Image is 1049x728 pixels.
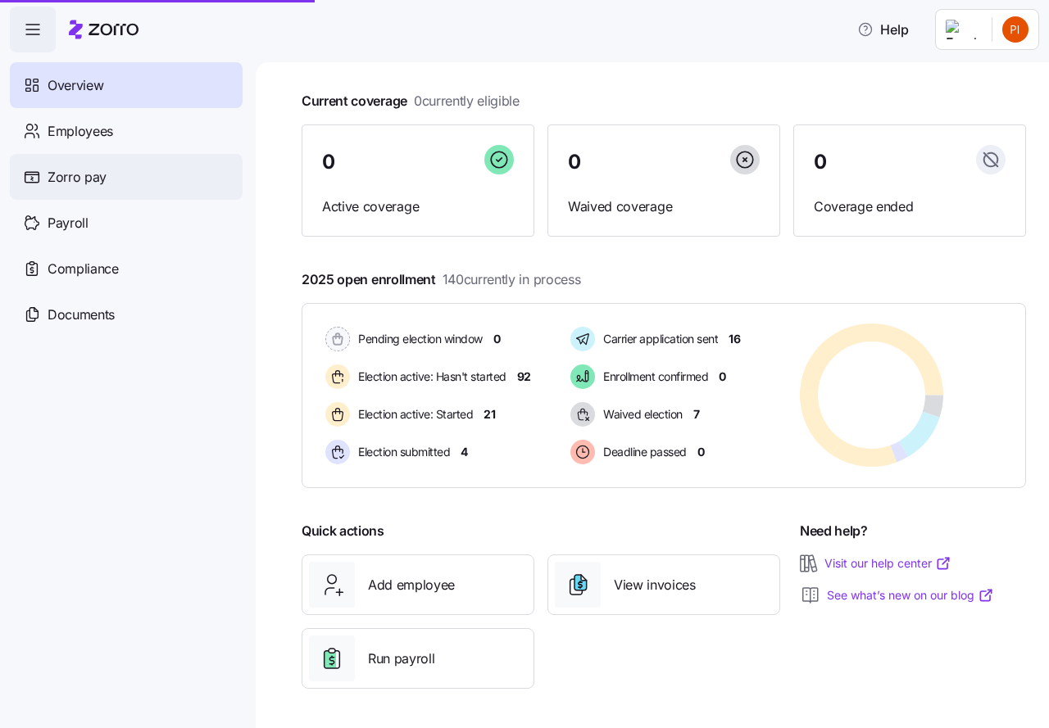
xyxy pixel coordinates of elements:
img: Employer logo [946,20,979,39]
span: Add employee [368,575,455,595]
span: 92 [517,369,531,385]
a: Zorro pay [10,154,243,200]
span: 0 [493,331,501,347]
span: 4 [461,444,468,460]
span: Employees [48,121,113,142]
span: 0 [719,369,726,385]
span: 21 [484,406,495,423]
span: Pending election window [353,331,483,347]
span: 0 [322,152,335,172]
span: Documents [48,305,115,325]
span: 0 [568,152,581,172]
a: Visit our help center [824,555,951,572]
span: Waived coverage [568,197,760,217]
span: 2025 open enrollment [302,269,580,290]
span: Enrollment confirmed [598,369,708,385]
span: View invoices [614,575,696,595]
span: 0 [697,444,705,460]
span: Run payroll [368,649,434,669]
span: 16 [729,331,740,347]
span: 0 [814,152,827,172]
span: Zorro pay [48,167,107,188]
span: Coverage ended [814,197,1006,217]
span: 140 currently in process [443,269,581,290]
a: Compliance [10,246,243,292]
a: Overview [10,62,243,108]
span: Election active: Started [353,406,473,423]
a: Documents [10,292,243,337]
span: 7 [693,406,700,423]
a: See what’s new on our blog [827,587,994,604]
span: Deadline passed [598,444,687,460]
span: Active coverage [322,197,514,217]
a: Employees [10,108,243,154]
span: Need help? [800,521,868,541]
span: Election active: Hasn't started [353,369,506,385]
span: Payroll [48,213,89,233]
a: Payroll [10,200,243,246]
span: Carrier application sent [598,331,718,347]
span: Overview [48,75,103,96]
span: Compliance [48,259,119,279]
span: Current coverage [302,91,520,111]
span: Help [857,20,909,39]
span: Waived election [598,406,683,423]
span: 0 currently eligible [414,91,520,111]
img: 24d6825ccf4887a4818050cadfd93e6d [1002,16,1029,43]
span: Quick actions [302,521,384,541]
span: Election submitted [353,444,450,460]
button: Help [844,13,922,46]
